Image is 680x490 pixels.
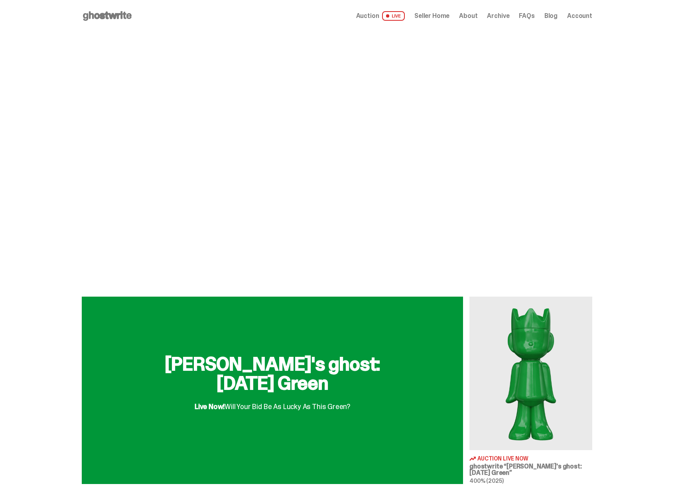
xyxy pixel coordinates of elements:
[195,396,350,410] div: Will Your Bid Be As Lucky As This Green?
[382,11,405,21] span: LIVE
[356,13,379,19] span: Auction
[469,477,503,484] span: 400% (2025)
[469,463,592,476] h3: ghostwrite “[PERSON_NAME]'s ghost: [DATE] Green”
[469,297,592,450] img: Schrödinger's ghost: Sunday Green
[487,13,509,19] a: Archive
[544,13,558,19] a: Blog
[567,13,592,19] a: Account
[459,13,477,19] a: About
[477,456,528,461] span: Auction Live Now
[519,13,534,19] a: FAQs
[356,11,405,21] a: Auction LIVE
[469,297,592,484] a: Schrödinger's ghost: Sunday Green Auction Live Now
[145,354,400,393] h2: [PERSON_NAME]'s ghost: [DATE] Green
[414,13,449,19] a: Seller Home
[195,402,225,411] span: Live Now!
